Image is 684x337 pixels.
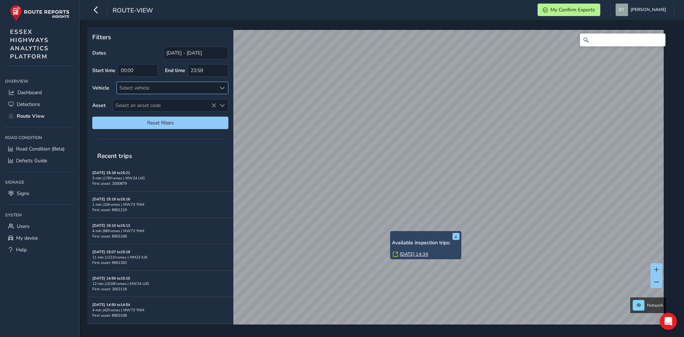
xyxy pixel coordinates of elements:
strong: [DATE] 15:16 to 15:16 [92,196,130,202]
span: Signs [17,190,29,197]
a: Road Condition (Beta) [5,143,74,155]
div: Overview [5,76,74,87]
a: Signs [5,188,74,199]
span: First asset: 8903108 [92,234,127,239]
a: Dashboard [5,87,74,98]
span: ESSEX HIGHWAYS ANALYTICS PLATFORM [10,28,49,61]
label: Dates [92,50,106,56]
div: 4 min | 42 frames | MW73 YNM [92,307,228,313]
strong: [DATE] 15:18 to 15:21 [92,170,130,175]
span: First asset: 8903108 [92,313,127,318]
label: Asset [92,102,105,109]
strong: [DATE] 14:59 to 15:10 [92,276,130,281]
span: Reset filters [98,119,223,126]
span: Dashboard [17,89,42,96]
div: System [5,210,74,220]
span: route-view [113,6,153,16]
span: Road Condition (Beta) [16,145,64,152]
label: Vehicle [92,85,109,91]
span: [PERSON_NAME] [631,4,666,16]
span: Route View [17,113,45,119]
span: Help [16,246,27,253]
span: First asset: 8901302 [92,260,127,265]
strong: [DATE] 15:07 to 15:18 [92,249,130,255]
a: Defects Guide [5,155,74,167]
span: Defects Guide [16,157,47,164]
div: 1 min | 10 frames | MW73 YNM [92,202,228,207]
button: [PERSON_NAME] [616,4,669,16]
div: 3 min | 176 frames | MW24 UJG [92,175,228,181]
div: Signage [5,177,74,188]
a: Detections [5,98,74,110]
span: Select an asset code [113,99,216,111]
span: Detections [17,101,40,108]
div: Road Condition [5,132,74,143]
span: Recent trips [92,147,137,165]
span: My device [16,235,38,241]
div: 12 min | 1016 frames | MW24 UJG [92,281,228,286]
span: First asset: 8901219 [92,207,127,213]
span: My Confirm Exports [550,6,595,13]
div: 11 min | 1221 frames | MM23 KJX [92,255,228,260]
span: Users [17,223,30,230]
div: Open Intercom Messenger [660,313,677,330]
img: rr logo [10,5,69,21]
div: Select an asset code [216,99,228,111]
span: Network [647,302,663,308]
strong: [DATE] 15:10 to 15:13 [92,223,130,228]
input: Search [580,34,665,46]
span: First asset: 2002118 [92,286,127,292]
p: Filters [92,32,228,42]
label: Start time [92,67,115,74]
span: First asset: 2000879 [92,181,127,186]
div: Select vehicle [117,82,216,94]
h6: Available inspection trips: [392,240,460,246]
a: Users [5,220,74,232]
canvas: Map [90,30,664,333]
button: My Confirm Exports [538,4,600,16]
div: 4 min | 66 frames | MW73 YNM [92,228,228,234]
img: diamond-layout [616,4,628,16]
a: My device [5,232,74,244]
strong: [DATE] 14:50 to 14:54 [92,302,130,307]
a: Route View [5,110,74,122]
button: x [452,233,460,240]
a: [DATE] 14:34 [400,251,428,257]
a: Help [5,244,74,256]
label: End time [165,67,185,74]
button: Reset filters [92,117,228,129]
